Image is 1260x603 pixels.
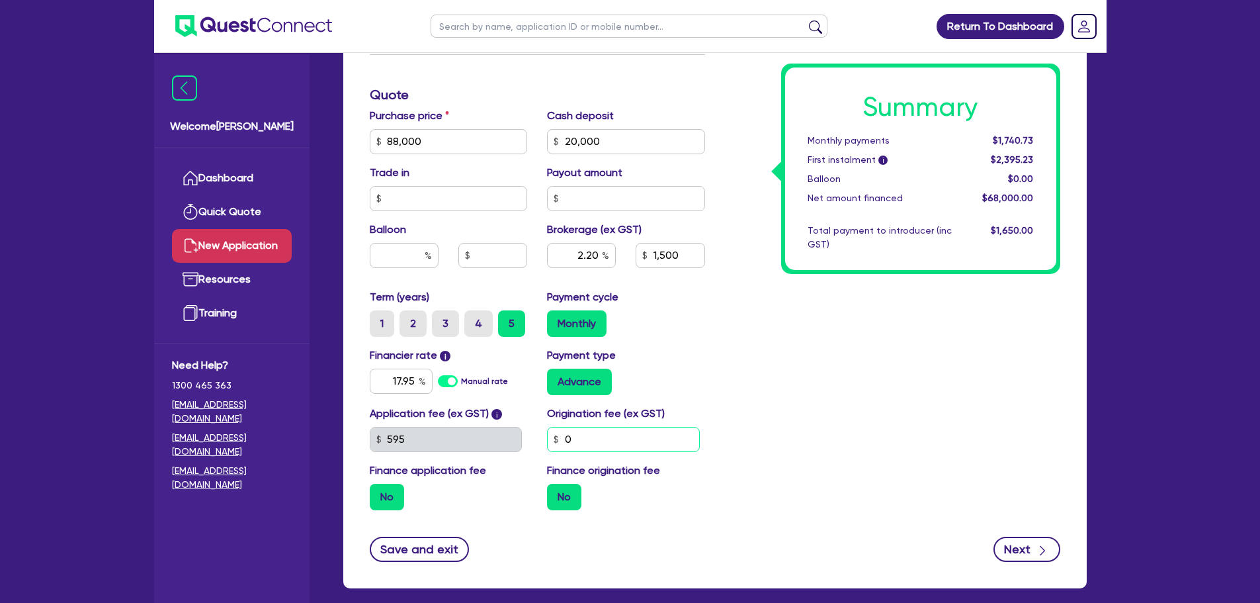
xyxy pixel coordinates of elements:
span: $1,740.73 [993,135,1033,146]
span: $0.00 [1008,173,1033,184]
label: 2 [399,310,427,337]
label: 4 [464,310,493,337]
h1: Summary [808,91,1034,123]
span: $2,395.23 [991,154,1033,165]
label: Purchase price [370,108,449,124]
span: $1,650.00 [991,225,1033,236]
label: Monthly [547,310,607,337]
label: Term (years) [370,289,429,305]
img: icon-menu-close [172,75,197,101]
label: Finance origination fee [547,463,660,479]
img: quest-connect-logo-blue [175,15,332,37]
div: First instalment [798,153,962,167]
a: [EMAIL_ADDRESS][DOMAIN_NAME] [172,398,292,426]
input: Search by name, application ID or mobile number... [431,15,827,38]
span: i [491,409,502,420]
a: Dropdown toggle [1067,9,1101,44]
label: Application fee (ex GST) [370,406,489,422]
label: No [370,484,404,510]
a: Return To Dashboard [937,14,1064,39]
span: i [878,156,888,165]
label: Brokerage (ex GST) [547,222,642,238]
div: Monthly payments [798,134,962,148]
label: Origination fee (ex GST) [547,406,665,422]
label: No [547,484,581,510]
img: quick-quote [183,204,198,220]
span: 1300 465 363 [172,379,292,393]
label: Trade in [370,165,409,181]
a: [EMAIL_ADDRESS][DOMAIN_NAME] [172,464,292,492]
a: Quick Quote [172,195,292,229]
div: Total payment to introducer (inc GST) [798,224,962,252]
button: Save and exit [370,537,470,562]
label: Balloon [370,222,406,238]
label: Payout amount [547,165,622,181]
a: [EMAIL_ADDRESS][DOMAIN_NAME] [172,431,292,459]
label: Finance application fee [370,463,486,479]
div: Balloon [798,172,962,186]
label: 5 [498,310,525,337]
a: Training [172,297,292,330]
button: Next [993,537,1060,562]
label: 3 [432,310,459,337]
span: i [440,351,450,361]
img: new-application [183,238,198,254]
img: resources [183,271,198,287]
label: Manual rate [461,375,508,387]
label: 1 [370,310,394,337]
span: Welcome [PERSON_NAME] [170,118,294,134]
label: Payment type [547,348,616,363]
span: $68,000.00 [982,193,1033,203]
label: Financier rate [370,348,451,363]
label: Advance [547,369,612,395]
h3: Quote [370,87,705,103]
span: Need Help? [172,357,292,373]
label: Cash deposit [547,108,614,124]
img: training [183,305,198,321]
a: New Application [172,229,292,263]
label: Payment cycle [547,289,618,305]
div: Net amount financed [798,191,962,205]
a: Resources [172,263,292,297]
a: Dashboard [172,162,292,195]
